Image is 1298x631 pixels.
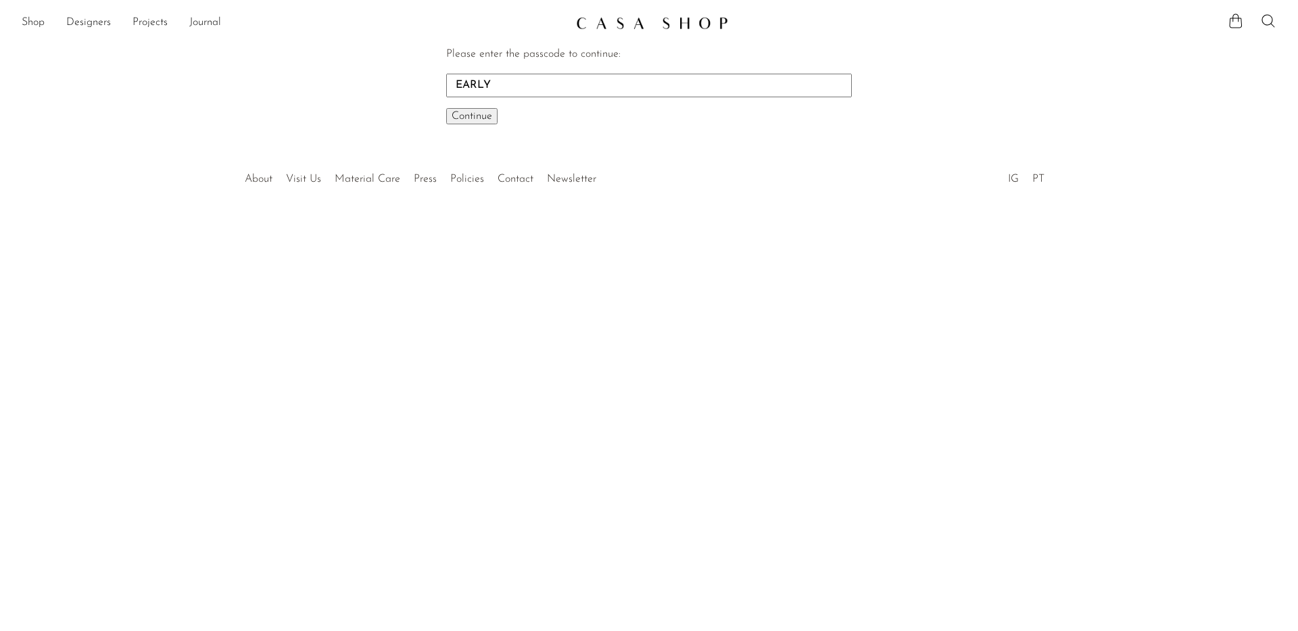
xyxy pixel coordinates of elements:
button: Continue [446,108,498,124]
ul: Quick links [238,163,603,188]
a: Shop [22,14,45,32]
a: Projects [133,14,168,32]
nav: Desktop navigation [22,11,565,34]
a: Policies [450,174,484,184]
ul: NEW HEADER MENU [22,11,565,34]
a: Contact [498,174,533,184]
a: Material Care [335,174,400,184]
a: Journal [189,14,221,32]
ul: Social Medias [1001,163,1051,188]
a: Designers [66,14,111,32]
a: Visit Us [286,174,321,184]
label: Please enter the passcode to continue: [446,49,621,59]
a: Press [414,174,437,184]
a: About [245,174,272,184]
span: Continue [452,111,492,122]
a: PT [1032,174,1044,184]
a: IG [1008,174,1019,184]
